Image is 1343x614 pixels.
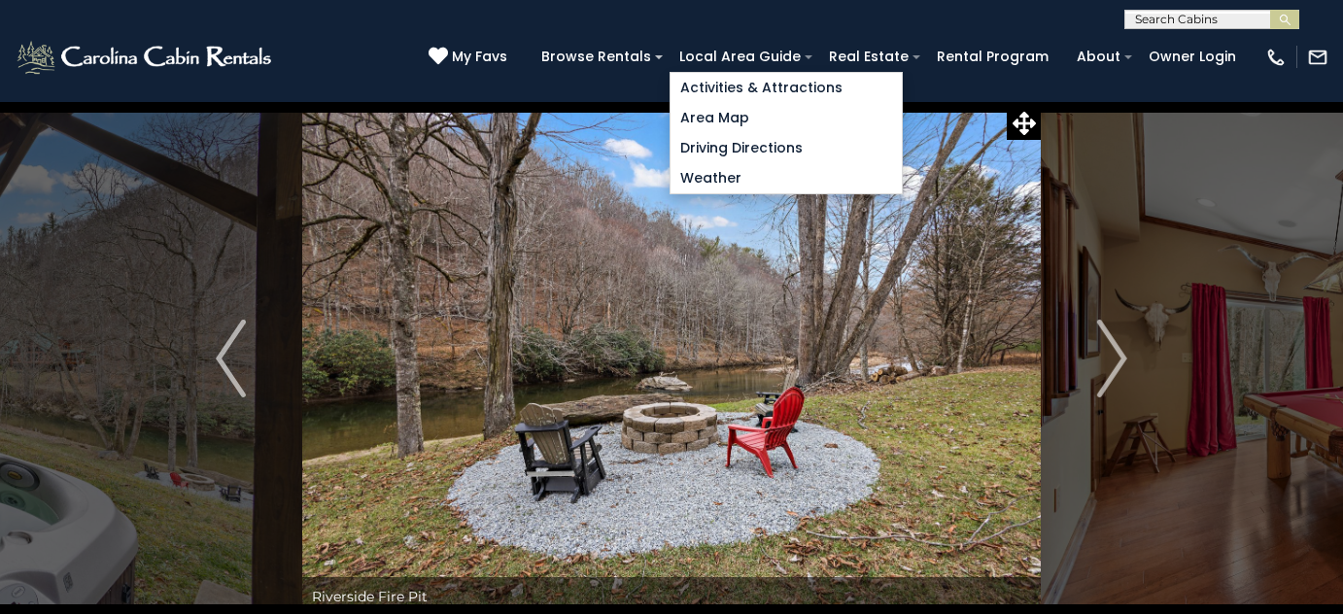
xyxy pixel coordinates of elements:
[927,42,1058,72] a: Rental Program
[429,47,512,68] a: My Favs
[1139,42,1246,72] a: Owner Login
[216,320,245,397] img: arrow
[1307,47,1328,68] img: mail-regular-white.png
[1067,42,1130,72] a: About
[452,47,507,67] span: My Favs
[671,103,902,133] a: Area Map
[819,42,918,72] a: Real Estate
[671,73,902,103] a: Activities & Attractions
[1265,47,1287,68] img: phone-regular-white.png
[15,38,277,77] img: White-1-2.png
[671,163,902,193] a: Weather
[670,42,810,72] a: Local Area Guide
[532,42,661,72] a: Browse Rentals
[671,133,902,163] a: Driving Directions
[1097,320,1126,397] img: arrow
